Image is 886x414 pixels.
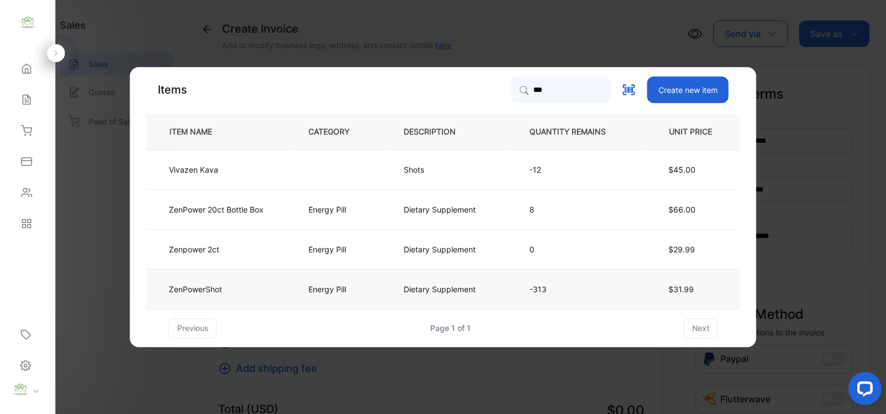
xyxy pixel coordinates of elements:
p: 8 [529,204,624,215]
p: Dietary Supplement [404,204,476,215]
button: next [684,318,718,338]
p: Energy Pill [308,283,346,295]
p: ZenPower 20ct Bottle Box [169,204,264,215]
p: QUANTITY REMAINS [529,126,624,138]
p: Dietary Supplement [404,244,476,255]
p: 0 [529,244,624,255]
p: DESCRIPTION [404,126,473,138]
div: Page 1 of 1 [430,322,471,334]
p: Vivazen Kava [169,164,218,175]
span: $31.99 [668,284,694,294]
span: $66.00 [668,205,696,214]
p: Zenpower 2ct [169,244,219,255]
p: Energy Pill [308,204,346,215]
p: Items [158,81,187,98]
img: logo [19,14,36,31]
p: Dietary Supplement [404,283,476,295]
p: -12 [529,164,624,175]
img: profile [12,381,29,398]
p: ITEM NAME [165,126,230,138]
span: $29.99 [668,245,695,254]
p: Energy Pill [308,244,346,255]
p: -313 [529,283,624,295]
p: Shots [404,164,440,175]
p: ZenPowerShot [169,283,222,295]
p: UNIT PRICE [660,126,722,138]
span: $45.00 [668,165,696,174]
button: Create new item [647,76,729,103]
iframe: LiveChat chat widget [839,368,886,414]
p: CATEGORY [308,126,367,138]
button: previous [169,318,217,338]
